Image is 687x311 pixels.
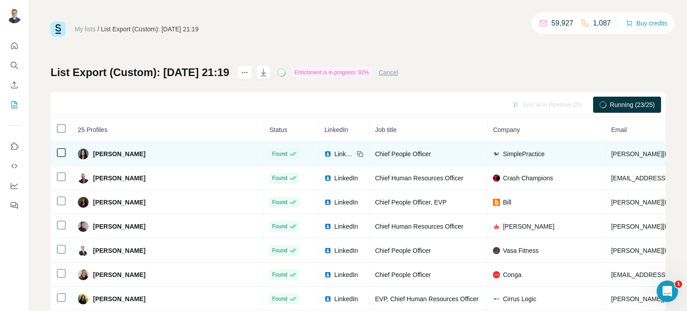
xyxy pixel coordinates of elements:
span: Found [272,271,287,279]
button: Dashboard [7,178,21,194]
span: LinkedIn [334,222,358,231]
img: LinkedIn logo [324,175,331,182]
li: / [98,25,99,34]
img: Avatar [7,9,21,23]
img: LinkedIn logo [324,199,331,206]
button: actions [237,65,252,80]
img: Avatar [78,294,89,304]
span: Vasa Fitness [503,246,539,255]
span: Email [611,126,627,133]
img: Avatar [78,149,89,159]
p: 1,087 [593,18,611,29]
span: LinkedIn [334,198,358,207]
img: company-logo [493,150,500,158]
span: Found [272,150,287,158]
span: LinkedIn [334,246,358,255]
span: LinkedIn [334,270,358,279]
span: [PERSON_NAME] [503,222,554,231]
span: [PERSON_NAME] [93,174,145,183]
span: Chief People Officer [375,150,431,158]
button: Buy credits [626,17,667,30]
span: [PERSON_NAME] [93,198,145,207]
span: Running (23/25) [610,100,655,109]
h1: List Export (Custom): [DATE] 21:19 [51,65,229,80]
button: Cancel [379,68,399,77]
span: Status [269,126,287,133]
span: LinkedIn [324,126,348,133]
p: 59,927 [551,18,573,29]
img: Surfe Logo [51,21,66,37]
button: Quick start [7,38,21,54]
span: Company [493,126,520,133]
span: EVP, Chief Human Resources Officer [375,295,478,302]
span: Chief People Officer [375,271,431,278]
img: LinkedIn logo [324,223,331,230]
button: Enrich CSV [7,77,21,93]
span: Found [272,222,287,230]
img: company-logo [493,247,500,254]
span: [PERSON_NAME] [93,270,145,279]
img: Avatar [78,221,89,232]
span: Conga [503,270,521,279]
img: Avatar [78,197,89,208]
img: company-logo [493,223,500,230]
img: LinkedIn logo [324,271,331,278]
img: Avatar [78,173,89,183]
span: Crash Champions [503,174,553,183]
span: Found [272,198,287,206]
img: company-logo [493,295,500,302]
span: SimplePractice [503,149,544,158]
span: Chief Human Resources Officer [375,175,463,182]
span: Chief People Officer, EVP [375,199,446,206]
span: Chief Human Resources Officer [375,223,463,230]
img: Avatar [78,245,89,256]
iframe: Intercom live chat [657,281,678,302]
img: LinkedIn logo [324,247,331,254]
button: My lists [7,97,21,113]
img: Avatar [78,269,89,280]
span: [PERSON_NAME] [93,222,145,231]
span: Chief People Officer [375,247,431,254]
img: LinkedIn logo [324,295,331,302]
span: [PERSON_NAME] [93,149,145,158]
div: Enrichment is in progress: 92% [292,67,372,78]
img: company-logo [493,175,500,182]
span: [PERSON_NAME] [93,294,145,303]
button: Use Surfe API [7,158,21,174]
div: List Export (Custom): [DATE] 21:19 [101,25,199,34]
span: Cirrus Logic [503,294,536,303]
span: 1 [675,281,682,288]
img: company-logo [493,271,500,278]
button: Use Surfe on LinkedIn [7,138,21,154]
span: LinkedIn [334,174,358,183]
span: Bill [503,198,511,207]
span: Job title [375,126,396,133]
span: 25 Profiles [78,126,107,133]
span: LinkedIn [334,294,358,303]
button: Feedback [7,197,21,213]
span: Found [272,295,287,303]
span: Found [272,174,287,182]
button: Search [7,57,21,73]
img: LinkedIn logo [324,150,331,158]
img: company-logo [493,199,500,206]
a: My lists [75,26,96,33]
span: [PERSON_NAME] [93,246,145,255]
span: LinkedIn [334,149,354,158]
span: Found [272,247,287,255]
